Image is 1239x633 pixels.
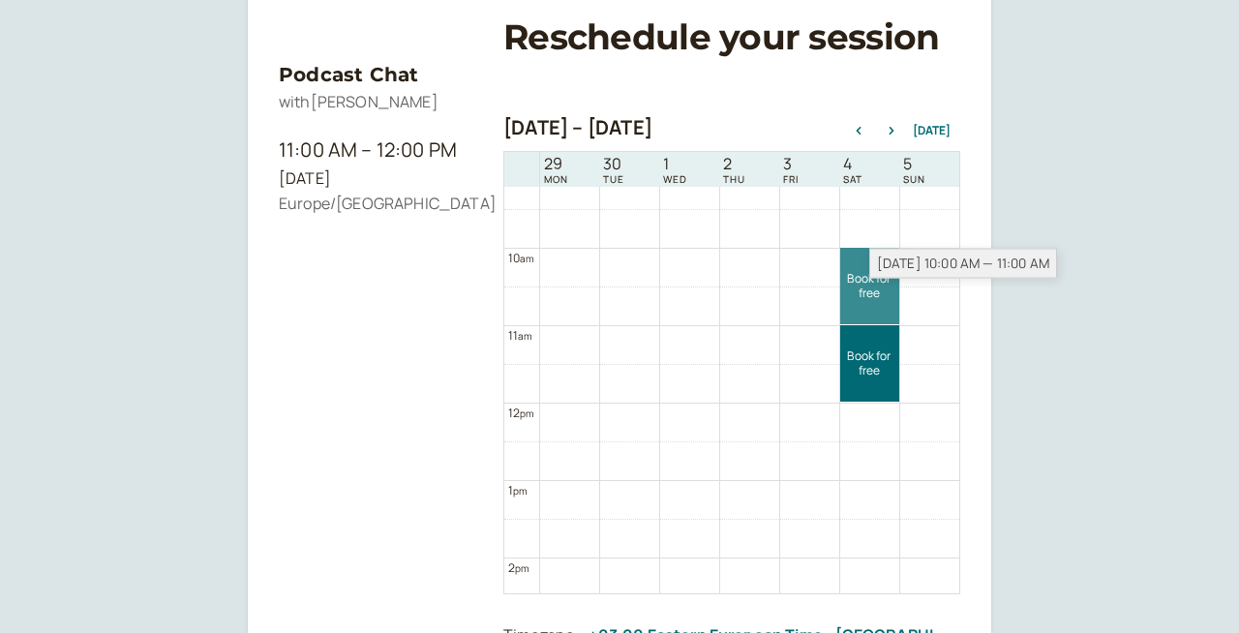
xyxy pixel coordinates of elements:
[723,155,745,173] span: 2
[903,173,925,185] span: SUN
[279,91,438,112] span: with [PERSON_NAME]
[899,153,929,187] a: October 5, 2025
[279,192,472,217] div: Europe/[GEOGRAPHIC_DATA]
[508,404,534,422] div: 12
[783,173,799,185] span: FRI
[508,326,532,345] div: 11
[839,153,866,187] a: October 4, 2025
[279,59,472,90] h3: Podcast Chat
[663,155,687,173] span: 1
[508,249,534,267] div: 10
[503,116,652,139] h2: [DATE] – [DATE]
[279,135,472,166] div: 11:00 AM – 12:00 PM
[843,155,862,173] span: 4
[903,155,925,173] span: 5
[515,561,529,575] span: pm
[520,407,533,420] span: pm
[840,349,899,377] span: Book for free
[913,124,951,137] button: [DATE]
[603,173,624,185] span: TUE
[659,153,691,187] a: October 1, 2025
[840,272,899,300] span: Book for free
[544,155,568,173] span: 29
[663,173,687,185] span: WED
[603,155,624,173] span: 30
[279,166,472,192] div: [DATE]
[544,173,568,185] span: MON
[513,484,527,497] span: pm
[719,153,749,187] a: October 2, 2025
[518,329,531,343] span: am
[723,173,745,185] span: THU
[508,481,528,499] div: 1
[540,153,572,187] a: September 29, 2025
[843,173,862,185] span: SAT
[599,153,628,187] a: September 30, 2025
[508,558,529,577] div: 2
[520,252,533,265] span: am
[783,155,799,173] span: 3
[503,16,960,58] h1: Reschedule your session
[779,153,802,187] a: October 3, 2025
[869,249,1057,279] div: [DATE] 10:00 AM — 11:00 AM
